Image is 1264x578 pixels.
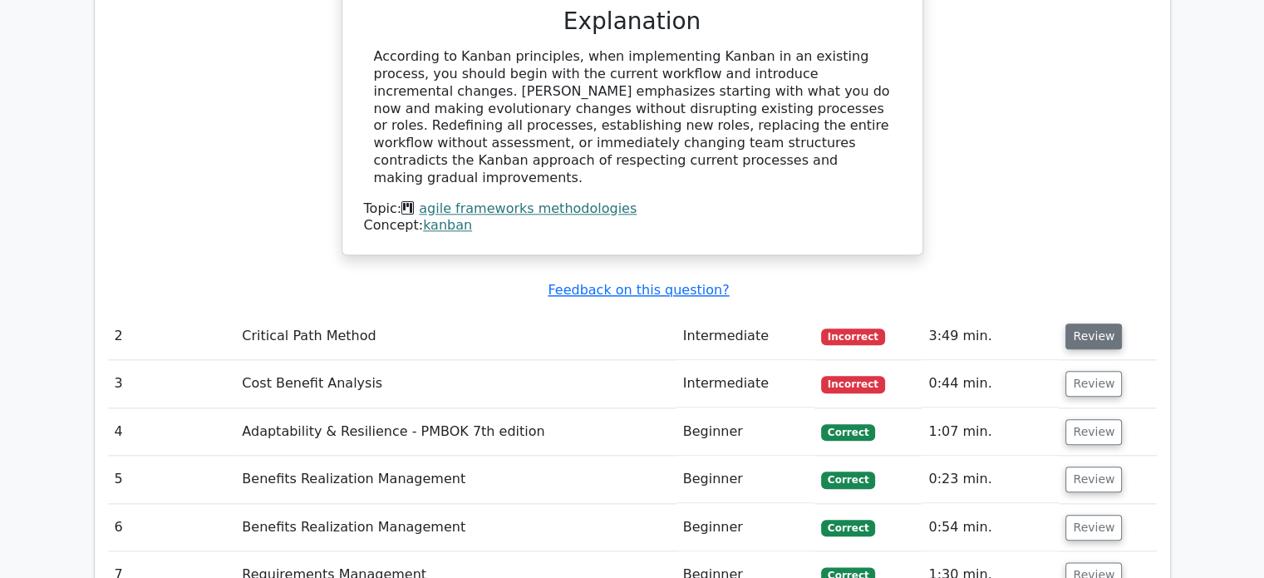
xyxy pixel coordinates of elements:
[821,424,875,441] span: Correct
[922,360,1059,408] td: 0:44 min.
[821,329,885,345] span: Incorrect
[1065,515,1122,541] button: Review
[1065,324,1122,349] button: Review
[108,408,236,456] td: 4
[1065,419,1122,445] button: Review
[108,360,236,408] td: 3
[108,504,236,551] td: 6
[235,456,676,503] td: Benefits Realization Management
[235,360,676,408] td: Cost Benefit Analysis
[676,313,814,360] td: Intermediate
[922,408,1059,456] td: 1:07 min.
[235,313,676,360] td: Critical Path Method
[676,504,814,551] td: Beginner
[364,217,901,235] div: Concept:
[374,48,891,186] div: According to Kanban principles, when implementing Kanban in an existing process, you should begin...
[922,456,1059,503] td: 0:23 min.
[423,217,472,233] a: kanban
[235,504,676,551] td: Benefits Realization Management
[922,313,1059,360] td: 3:49 min.
[108,456,236,503] td: 5
[1065,371,1122,397] button: Review
[922,504,1059,551] td: 0:54 min.
[676,408,814,456] td: Beginner
[821,472,875,488] span: Correct
[419,200,637,216] a: agile frameworks methodologies
[235,408,676,456] td: Adaptability & Resilience - PMBOK 7th edition
[1065,467,1122,492] button: Review
[821,520,875,536] span: Correct
[108,313,236,360] td: 2
[374,7,891,36] h3: Explanation
[676,456,814,503] td: Beginner
[548,282,729,298] a: Feedback on this question?
[676,360,814,408] td: Intermediate
[821,376,885,393] span: Incorrect
[364,200,901,218] div: Topic:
